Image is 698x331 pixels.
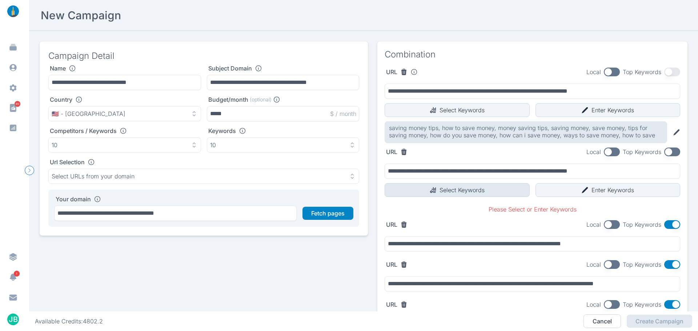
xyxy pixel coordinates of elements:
[15,101,20,107] span: 89
[302,207,353,220] button: Fetch pages
[208,96,248,103] label: Budget/month
[41,9,121,22] h2: New Campaign
[50,65,66,72] label: Name
[56,195,91,203] label: Your domain
[623,148,661,156] span: Top Keywords
[623,68,661,76] span: Top Keywords
[386,68,397,76] label: URL
[623,221,661,228] span: Top Keywords
[386,261,397,268] label: URL
[52,173,135,180] p: Select URLs from your domain
[50,96,72,103] label: Country
[385,206,680,213] p: Please Select or Enter Keywords
[210,141,216,149] p: 10
[208,127,236,134] label: Keywords
[583,314,621,328] button: Cancel
[4,5,22,17] img: linklaunch_small.2ae18699.png
[386,301,397,308] label: URL
[623,261,661,268] span: Top Keywords
[208,65,252,72] label: Subject Domain
[35,318,103,325] div: Available Credits: 4802.2
[627,315,692,328] button: Create Campaign
[385,49,436,60] h3: Combination
[48,106,201,121] button: 🇺🇸 - [GEOGRAPHIC_DATA]
[385,103,530,117] button: Select Keywords
[535,183,681,197] button: Enter Keywords
[386,221,397,228] label: URL
[586,261,601,268] span: Local
[535,103,681,117] button: Enter Keywords
[50,158,85,166] label: Url Selection
[52,141,57,149] p: 10
[586,301,601,308] span: Local
[586,68,601,76] span: Local
[207,137,360,153] button: 10
[586,148,601,156] span: Local
[52,110,125,117] p: 🇺🇸 - [GEOGRAPHIC_DATA]
[50,127,117,134] label: Competitors / Keywords
[48,169,359,184] button: Select URLs from your domain
[389,124,663,139] button: saving money tips, how to save money, money saving tips, saving money, save money, tips for savin...
[48,50,359,62] h3: Campaign Detail
[385,183,530,197] button: Select Keywords
[623,301,661,308] span: Top Keywords
[250,96,272,103] span: (optional)
[586,221,601,228] span: Local
[386,148,397,156] label: URL
[48,137,201,153] button: 10
[330,110,356,117] p: $ / month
